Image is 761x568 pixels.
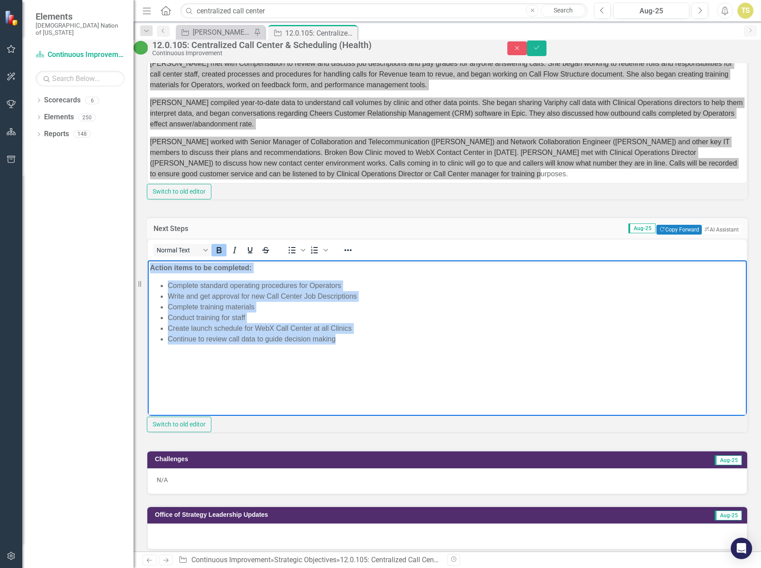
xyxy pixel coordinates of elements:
input: Search Below... [36,71,125,86]
iframe: Rich Text Area [148,260,747,416]
h3: Next Steps [154,225,292,233]
button: Switch to old editor [147,417,211,432]
iframe: Rich Text Area [148,28,747,183]
small: [DEMOGRAPHIC_DATA] Nation of [US_STATE] [36,22,125,37]
button: Aug-25 [613,3,689,19]
button: Underline [243,244,258,256]
button: Copy Forward [656,225,701,235]
img: CI Action Plan Approved/In Progress [134,41,148,55]
h3: Challenges [155,456,474,463]
div: 12.0.105: Centralized Call Center & Scheduling (Health) [340,556,512,564]
span: Normal Text [157,247,200,254]
a: Scorecards [44,95,81,105]
div: Continuous Improvement [152,50,490,57]
button: Bold [211,244,227,256]
span: Aug-25 [628,223,656,233]
button: Switch to old editor [147,184,211,199]
div: [PERSON_NAME] SO's [193,27,251,38]
button: Block Normal Text [153,244,211,256]
div: 250 [78,114,96,121]
a: Search [541,4,585,17]
input: Search ClearPoint... [180,3,587,19]
span: Elements [36,11,125,22]
a: Elements [44,112,74,122]
span: Aug-25 [715,511,742,520]
p: N/A [157,475,738,484]
a: [PERSON_NAME] SO's [178,27,251,38]
button: TS [737,3,753,19]
div: Aug-25 [616,6,686,16]
div: Numbered list [307,244,329,256]
button: AI Assistant [702,225,741,234]
div: 148 [73,130,91,138]
div: Bullet list [284,244,307,256]
h3: Office of Strategy Leadership Updates [155,511,626,518]
button: Strikethrough [258,244,273,256]
div: » » [178,555,441,565]
div: 12.0.105: Centralized Call Center & Scheduling (Health) [152,40,490,50]
div: 12.0.105: Centralized Call Center & Scheduling (Health) [285,28,355,39]
a: Continuous Improvement [36,50,125,60]
div: 6 [85,97,99,104]
button: Italic [227,244,242,256]
span: Aug-25 [715,455,742,465]
a: Strategic Objectives [274,556,336,564]
img: ClearPoint Strategy [4,10,20,26]
a: Continuous Improvement [191,556,271,564]
button: Reveal or hide additional toolbar items [340,244,356,256]
a: Reports [44,129,69,139]
div: Open Intercom Messenger [731,538,752,559]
